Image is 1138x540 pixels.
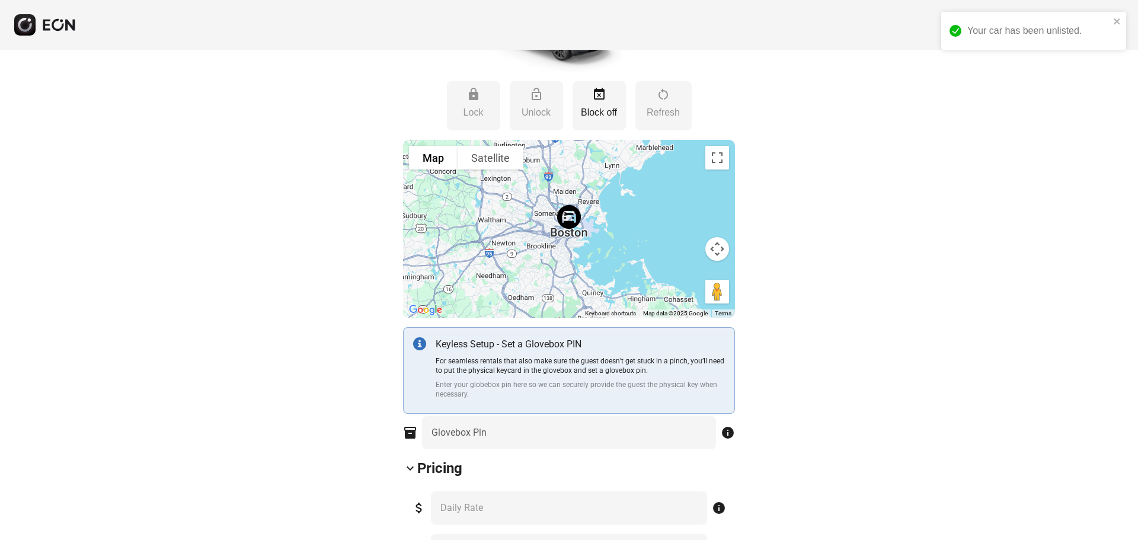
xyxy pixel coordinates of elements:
h2: Pricing [417,459,462,478]
span: Map data ©2025 Google [643,310,708,317]
a: Open this area in Google Maps (opens a new window) [406,302,445,318]
span: attach_money [412,501,426,515]
a: Terms (opens in new tab) [715,310,731,317]
button: Drag Pegman onto the map to open Street View [705,280,729,303]
button: Map camera controls [705,237,729,261]
button: Toggle fullscreen view [705,146,729,170]
div: Your car has been unlisted. [967,24,1110,38]
button: Block off [573,81,626,130]
button: Show street map [409,146,458,170]
button: close [1113,17,1121,26]
span: keyboard_arrow_down [403,461,417,475]
p: For seamless rentals that also make sure the guest doesn’t get stuck in a pinch, you’ll need to p... [436,356,725,375]
p: Enter your globebox pin here so we can securely provide the guest the physical key when necessary. [436,380,725,399]
button: Keyboard shortcuts [585,309,636,318]
p: Keyless Setup - Set a Glovebox PIN [436,337,725,352]
span: info [721,426,735,440]
span: info [712,501,726,515]
p: Block off [578,106,620,120]
img: info [413,337,426,350]
span: event_busy [592,87,606,101]
img: Google [406,302,445,318]
label: Glovebox Pin [431,426,487,440]
span: inventory_2 [403,426,417,440]
button: Show satellite imagery [458,146,523,170]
